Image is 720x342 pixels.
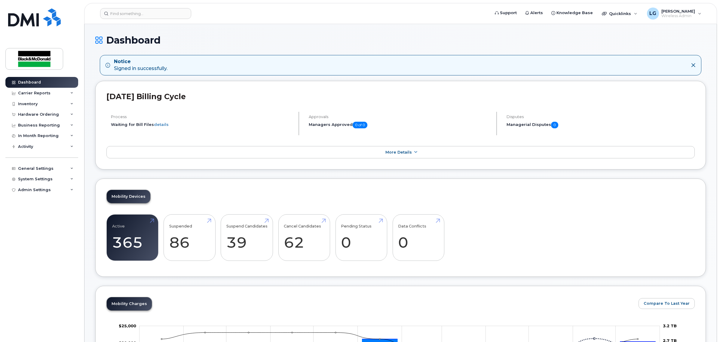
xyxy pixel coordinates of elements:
[112,218,153,258] a: Active 365
[309,122,491,128] h5: Managers Approved
[226,218,268,258] a: Suspend Candidates 39
[385,150,412,154] span: More Details
[106,92,695,101] h2: [DATE] Billing Cycle
[663,323,677,328] tspan: 3.2 TB
[507,115,695,119] h4: Disputes
[398,218,439,258] a: Data Conflicts 0
[341,218,381,258] a: Pending Status 0
[284,218,324,258] a: Cancel Candidates 62
[169,218,210,258] a: Suspended 86
[353,122,367,128] span: 0 of 0
[119,323,136,328] g: $0
[107,297,152,310] a: Mobility Charges
[119,323,136,328] tspan: $25,000
[95,35,706,45] h1: Dashboard
[309,115,491,119] h4: Approvals
[114,58,167,65] strong: Notice
[111,115,293,119] h4: Process
[114,58,167,72] div: Signed in successfully.
[639,298,695,309] button: Compare To Last Year
[507,122,695,128] h5: Managerial Disputes
[107,190,150,203] a: Mobility Devices
[111,122,293,127] li: Waiting for Bill Files
[644,301,690,306] span: Compare To Last Year
[154,122,169,127] a: details
[551,122,558,128] span: 0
